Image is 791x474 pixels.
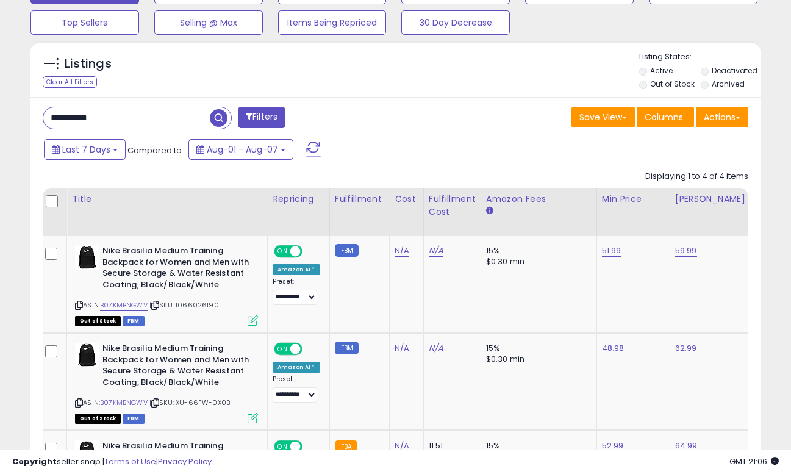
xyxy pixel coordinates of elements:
[301,344,320,354] span: OFF
[675,342,697,354] a: 62.99
[275,246,290,257] span: ON
[650,79,695,89] label: Out of Stock
[486,193,592,206] div: Amazon Fees
[12,456,212,468] div: seller snap | |
[149,398,230,408] span: | SKU: XU-66FW-0X0B
[335,193,384,206] div: Fulfillment
[645,171,748,182] div: Displaying 1 to 4 of 4 items
[486,256,587,267] div: $0.30 min
[696,107,748,127] button: Actions
[12,456,57,467] strong: Copyright
[75,316,121,326] span: All listings that are currently out of stock and unavailable for purchase on Amazon
[278,10,387,35] button: Items Being Repriced
[675,193,748,206] div: [PERSON_NAME]
[429,342,443,354] a: N/A
[75,343,258,422] div: ASIN:
[486,343,587,354] div: 15%
[273,375,320,403] div: Preset:
[645,111,683,123] span: Columns
[602,342,625,354] a: 48.98
[429,193,476,218] div: Fulfillment Cost
[275,344,290,354] span: ON
[395,342,409,354] a: N/A
[273,362,320,373] div: Amazon AI *
[238,107,285,128] button: Filters
[602,245,621,257] a: 51.99
[395,193,418,206] div: Cost
[637,107,694,127] button: Columns
[75,245,99,270] img: 31UPDBorvDL._SL40_.jpg
[43,76,97,88] div: Clear All Filters
[395,245,409,257] a: N/A
[486,354,587,365] div: $0.30 min
[571,107,635,127] button: Save View
[100,300,148,311] a: B07KMBNGWV
[301,246,320,257] span: OFF
[675,245,697,257] a: 59.99
[75,343,99,367] img: 31UPDBorvDL._SL40_.jpg
[729,456,779,467] span: 2025-08-16 21:06 GMT
[401,10,510,35] button: 30 Day Decrease
[429,245,443,257] a: N/A
[44,139,126,160] button: Last 7 Days
[486,245,587,256] div: 15%
[335,244,359,257] small: FBM
[273,278,320,305] div: Preset:
[102,245,251,293] b: Nike Brasilia Medium Training Backpack for Women and Men with Secure Storage & Water Resistant Co...
[149,300,219,310] span: | SKU: 1066026190
[188,139,293,160] button: Aug-01 - Aug-07
[712,79,745,89] label: Archived
[207,143,278,156] span: Aug-01 - Aug-07
[123,414,145,424] span: FBM
[123,316,145,326] span: FBM
[65,56,112,73] h5: Listings
[158,456,212,467] a: Privacy Policy
[486,206,493,217] small: Amazon Fees.
[335,342,359,354] small: FBM
[75,245,258,325] div: ASIN:
[154,10,263,35] button: Selling @ Max
[72,193,262,206] div: Title
[102,343,251,391] b: Nike Brasilia Medium Training Backpack for Women and Men with Secure Storage & Water Resistant Co...
[75,414,121,424] span: All listings that are currently out of stock and unavailable for purchase on Amazon
[30,10,139,35] button: Top Sellers
[62,143,110,156] span: Last 7 Days
[273,264,320,275] div: Amazon AI *
[104,456,156,467] a: Terms of Use
[639,51,761,63] p: Listing States:
[100,398,148,408] a: B07KMBNGWV
[650,65,673,76] label: Active
[712,65,757,76] label: Deactivated
[127,145,184,156] span: Compared to:
[273,193,324,206] div: Repricing
[602,193,665,206] div: Min Price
